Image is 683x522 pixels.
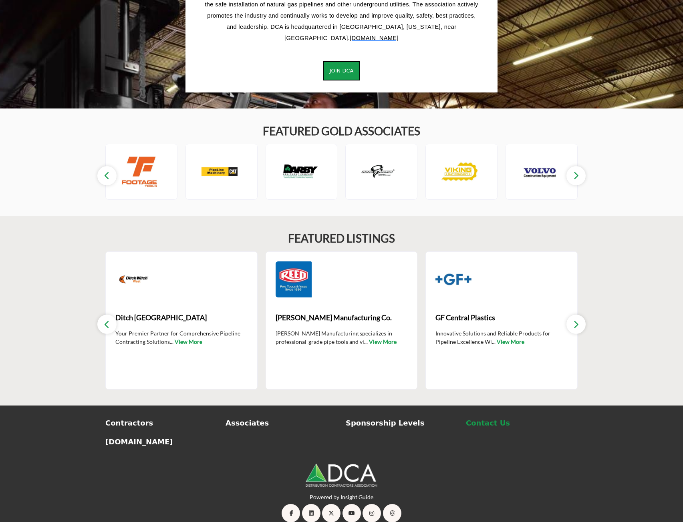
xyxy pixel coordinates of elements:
[435,329,568,345] p: Innovative Solutions and Reliable Products for Pipeline Excellence Wi
[435,307,568,329] a: GF Central Plastics
[121,154,157,190] img: Footage Tools
[276,307,408,329] b: Reed Manufacturing Co.
[175,338,202,345] a: View More
[226,418,337,428] a: Associates
[330,68,354,74] span: Join DCA
[276,329,408,345] p: [PERSON_NAME] Manufacturing specializes in professional-grade pipe tools and vi
[346,418,457,428] a: Sponsorship Levels
[201,154,238,190] img: PipeLine Machinery International, LP
[522,154,558,190] img: Volvo Construction Equipment
[435,261,471,297] img: GF Central Plastics
[115,307,248,329] a: Ditch [GEOGRAPHIC_DATA]
[170,338,173,345] span: ...
[276,312,408,323] span: [PERSON_NAME] Manufacturing Co.
[115,261,151,297] img: Ditch Witch West
[306,463,378,489] img: No Site Logo
[497,338,524,345] a: View More
[263,124,420,138] h2: FEATURED GOLD ASSOCIATES
[115,307,248,329] b: Ditch Witch West
[276,307,408,329] a: [PERSON_NAME] Manufacturing Co.
[310,494,373,500] a: Powered by Insight Guide
[369,338,397,345] a: View More
[282,154,318,190] img: Darby Equipment Company
[323,61,361,80] button: Join DCA
[105,436,217,447] a: [DOMAIN_NAME]
[276,261,312,297] img: Reed Manufacturing Co.
[492,338,496,345] span: ...
[350,35,399,41] a: [DOMAIN_NAME]
[364,338,368,345] span: ...
[466,418,578,428] a: Contact Us
[288,232,395,245] h2: FEATURED LISTINGS
[115,312,248,323] span: Ditch [GEOGRAPHIC_DATA]
[115,329,248,345] p: Your Premier Partner for Comprehensive Pipeline Contracting Solutions
[441,154,477,190] img: Viking Mat Company
[435,312,568,323] span: GF Central Plastics
[105,418,217,428] a: Contractors
[361,154,397,190] img: Ring-O-Matic, Inc.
